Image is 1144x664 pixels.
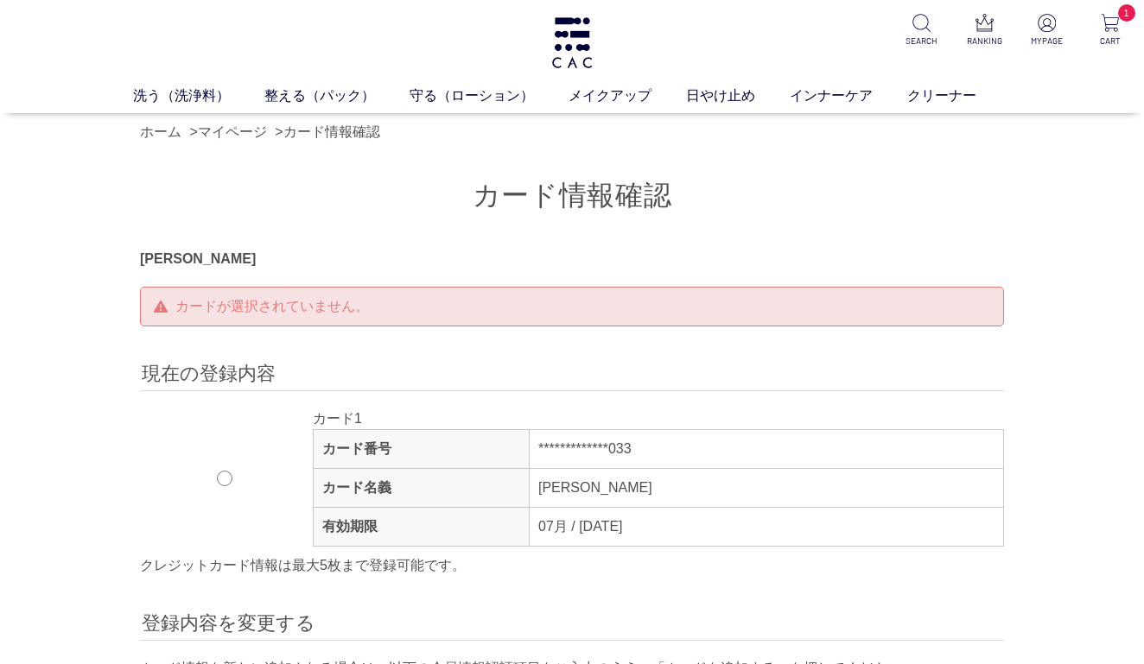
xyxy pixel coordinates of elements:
[1027,35,1068,47] p: MYPAGE
[1027,14,1068,47] a: MYPAGE
[283,124,380,139] a: カード情報確認
[907,85,1011,106] a: クリーナー
[1090,14,1130,47] a: 1 CART
[189,122,270,142] li: >
[313,408,1004,429] p: カード1
[140,555,1004,576] p: クレジットカード情報は最大5枚まで登録可能です。
[569,85,686,106] a: メイクアップ
[140,361,1004,391] h2: 現在の登録内容
[198,124,267,139] a: マイページ
[530,469,1004,508] td: [PERSON_NAME]
[314,508,530,547] th: 有効期限
[530,508,1004,547] td: 07月 / [DATE]
[1118,4,1135,22] span: 1
[686,85,790,106] a: 日やけ止め
[901,14,942,47] a: SEARCH
[964,35,1005,47] p: RANKING
[133,85,264,106] a: 洗う（洗浄料）
[140,287,1004,326] p: カードが選択されていません。
[140,610,1004,641] h2: 登録内容を変更する
[550,17,594,68] img: logo
[140,249,1004,269] div: [PERSON_NAME]
[140,177,1004,214] h1: カード情報確認
[410,85,569,106] a: 守る（ローション）
[1090,35,1130,47] p: CART
[264,85,410,106] a: 整える（パック）
[964,14,1005,47] a: RANKING
[314,469,530,508] th: カード名義
[140,124,181,139] a: ホーム
[275,122,384,142] li: >
[790,85,907,106] a: インナーケア
[314,430,530,469] th: カード番号
[901,35,942,47] p: SEARCH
